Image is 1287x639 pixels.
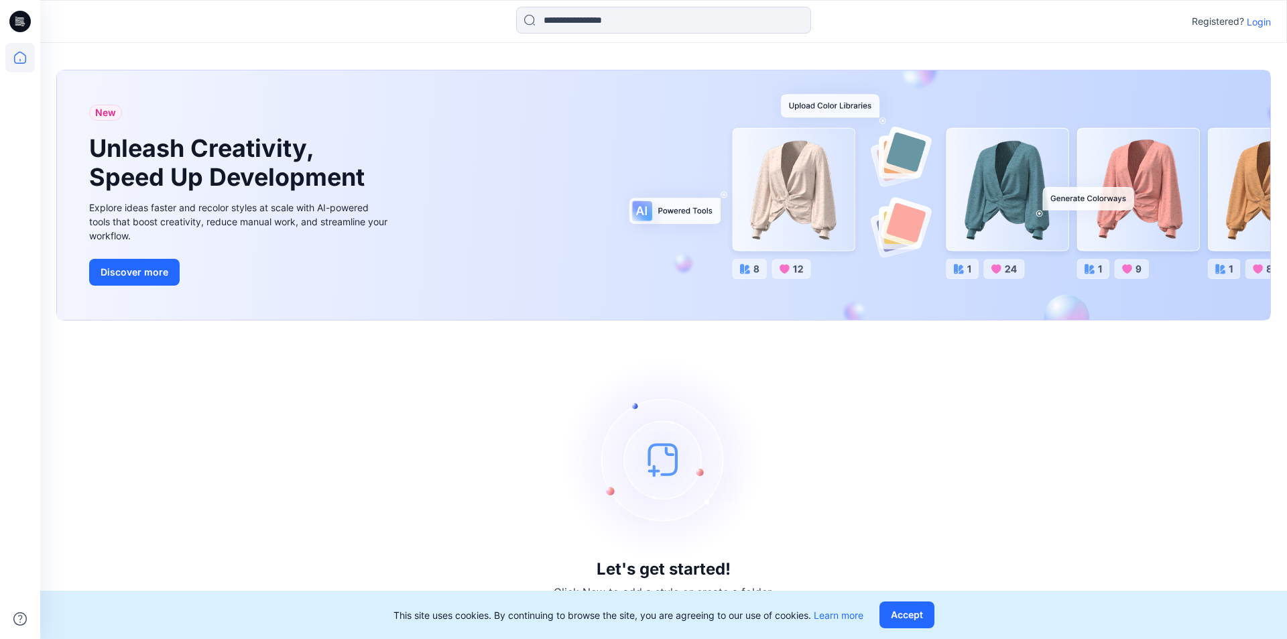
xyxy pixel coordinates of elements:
span: New [95,105,116,121]
p: Click New to add a style or create a folder. [554,584,774,600]
h1: Unleash Creativity, Speed Up Development [89,134,371,192]
a: Learn more [814,609,863,621]
button: Discover more [89,259,180,286]
img: empty-state-image.svg [563,359,764,560]
h3: Let's get started! [597,560,731,579]
p: Registered? [1192,13,1244,30]
p: This site uses cookies. By continuing to browse the site, you are agreeing to our use of cookies. [393,608,863,622]
div: Explore ideas faster and recolor styles at scale with AI-powered tools that boost creativity, red... [89,200,391,243]
button: Accept [879,601,934,628]
p: Login [1247,15,1271,29]
a: Discover more [89,259,391,286]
